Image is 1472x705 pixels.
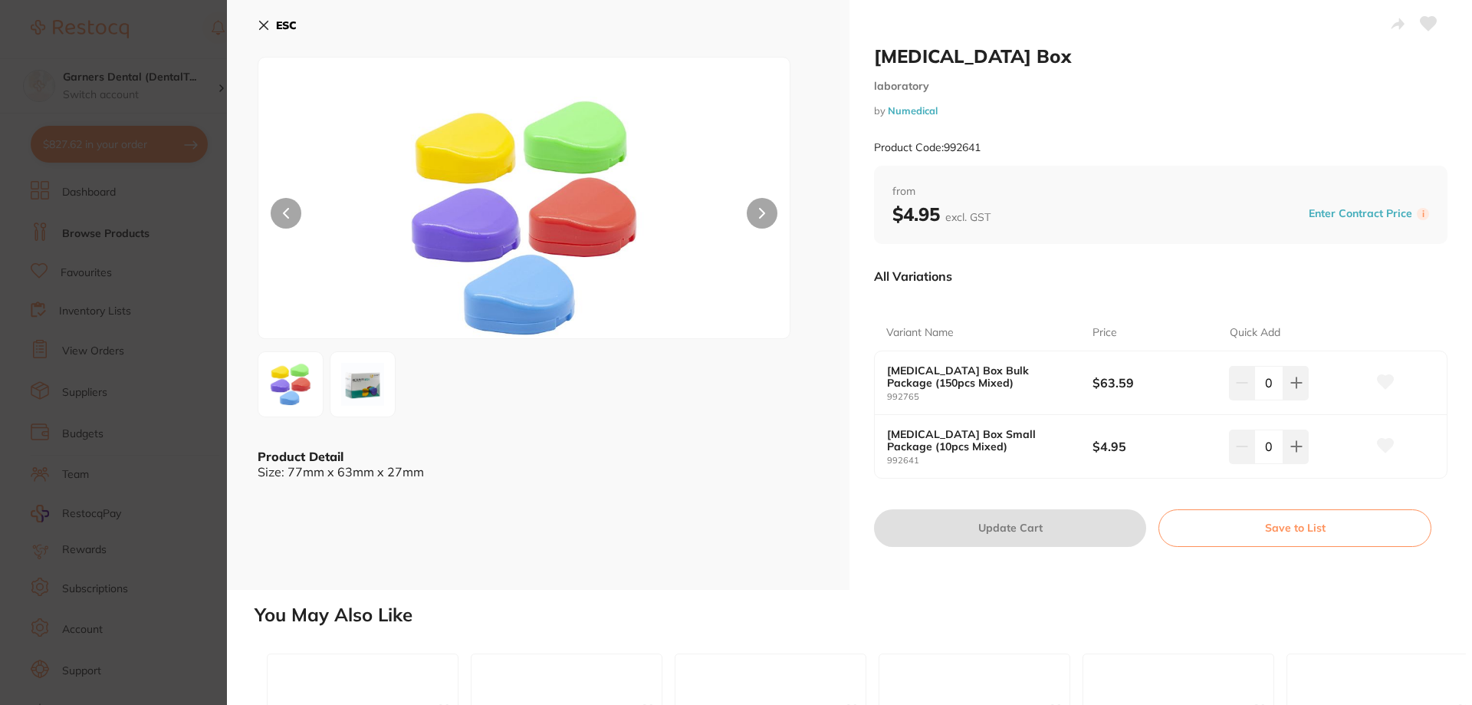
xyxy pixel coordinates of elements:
b: $4.95 [1092,438,1216,455]
b: [MEDICAL_DATA] Box Bulk Package (150pcs Mixed) [887,364,1072,389]
img: cGc [335,357,390,412]
small: 992765 [887,392,1092,402]
label: i [1417,208,1429,220]
small: laboratory [874,80,1447,93]
button: Save to List [1158,509,1431,546]
img: NDEtMDAyLWpwZw [263,357,318,412]
small: by [874,105,1447,117]
span: from [892,184,1429,199]
b: Product Detail [258,449,343,464]
b: $4.95 [892,203,991,226]
p: Quick Add [1230,325,1280,341]
small: Product Code: 992641 [874,141,981,154]
b: [MEDICAL_DATA] Box Small Package (10pcs Mixed) [887,428,1072,453]
span: excl. GST [945,210,991,224]
img: NDEtMDAyLWpwZw [365,96,684,338]
h2: You May Also Like [255,605,1466,626]
div: Size: 77mm x 63mm x 27mm [258,465,819,479]
button: Enter Contract Price [1304,206,1417,221]
button: Update Cart [874,509,1146,546]
small: 992641 [887,456,1092,466]
p: All Variations [874,268,952,284]
p: Price [1092,325,1117,341]
b: ESC [276,18,297,32]
p: Variant Name [886,325,954,341]
h2: [MEDICAL_DATA] Box [874,44,1447,68]
button: ESC [258,12,297,38]
a: Numedical [888,104,938,117]
b: $63.59 [1092,374,1216,391]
